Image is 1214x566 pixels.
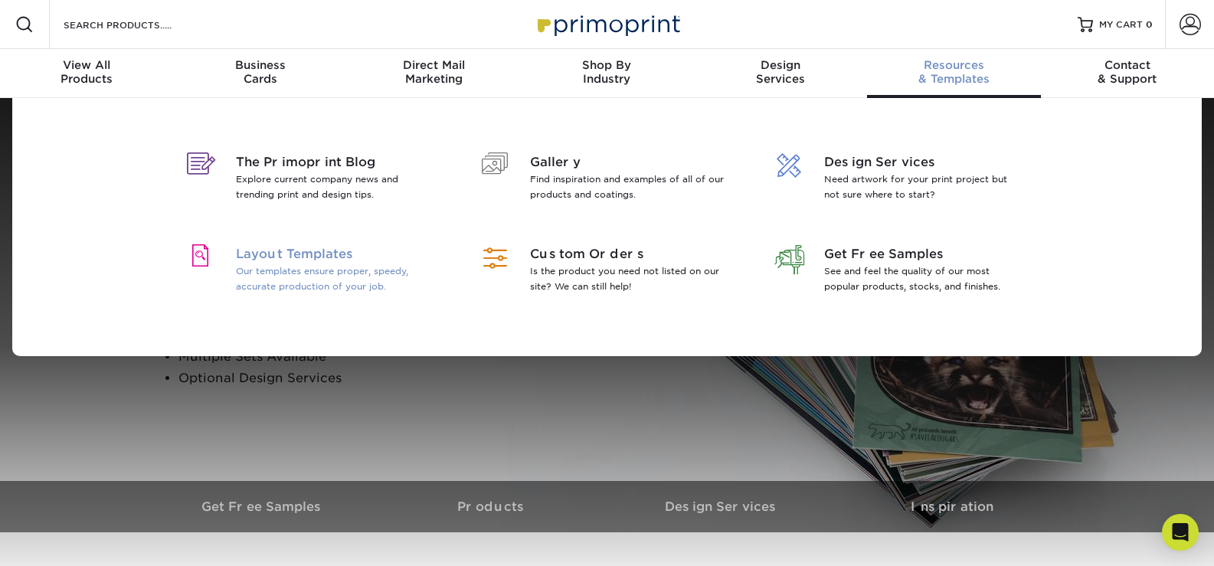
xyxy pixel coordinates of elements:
p: See and feel the quality of our most popular products, stocks, and finishes. [824,263,1023,294]
div: Cards [173,58,346,86]
a: The Primoprint Blog Explore current company news and trending print and design tips. [178,135,449,227]
a: Get Free Samples See and feel the quality of our most popular products, stocks, and finishes. [766,227,1037,319]
span: Business [173,58,346,72]
a: Layout Templates Our templates ensure proper, speedy, accurate production of your job. [178,227,449,319]
div: Open Intercom Messenger [1162,514,1199,551]
span: Layout Templates [236,245,434,263]
p: Explore current company news and trending print and design tips. [236,172,434,202]
a: DesignServices [694,49,867,98]
span: Gallery [530,153,728,172]
div: Services [694,58,867,86]
div: & Support [1041,58,1214,86]
div: Marketing [347,58,520,86]
a: Design Services Need artwork for your print project but not sure where to start? [766,135,1037,227]
span: Design Services [824,153,1023,172]
input: SEARCH PRODUCTS..... [62,15,211,34]
span: Shop By [520,58,693,72]
p: Is the product you need not listed on our site? We can still help! [530,263,728,294]
span: 0 [1146,19,1153,30]
p: Need artwork for your print project but not sure where to start? [824,172,1023,202]
a: Shop ByIndustry [520,49,693,98]
span: Resources [867,58,1040,72]
span: Design [694,58,867,72]
div: & Templates [867,58,1040,86]
p: Our templates ensure proper, speedy, accurate production of your job. [236,263,434,294]
img: Primoprint [531,8,684,41]
span: Contact [1041,58,1214,72]
div: Industry [520,58,693,86]
a: Contact& Support [1041,49,1214,98]
span: Direct Mail [347,58,520,72]
span: The Primoprint Blog [236,153,434,172]
span: Custom Orders [530,245,728,263]
span: Get Free Samples [824,245,1023,263]
span: MY CART [1099,18,1143,31]
a: Direct MailMarketing [347,49,520,98]
p: Find inspiration and examples of all of our products and coatings. [530,172,728,202]
a: BusinessCards [173,49,346,98]
a: Resources& Templates [867,49,1040,98]
a: Gallery Find inspiration and examples of all of our products and coatings. [472,135,743,227]
a: Custom Orders Is the product you need not listed on our site? We can still help! [472,227,743,319]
